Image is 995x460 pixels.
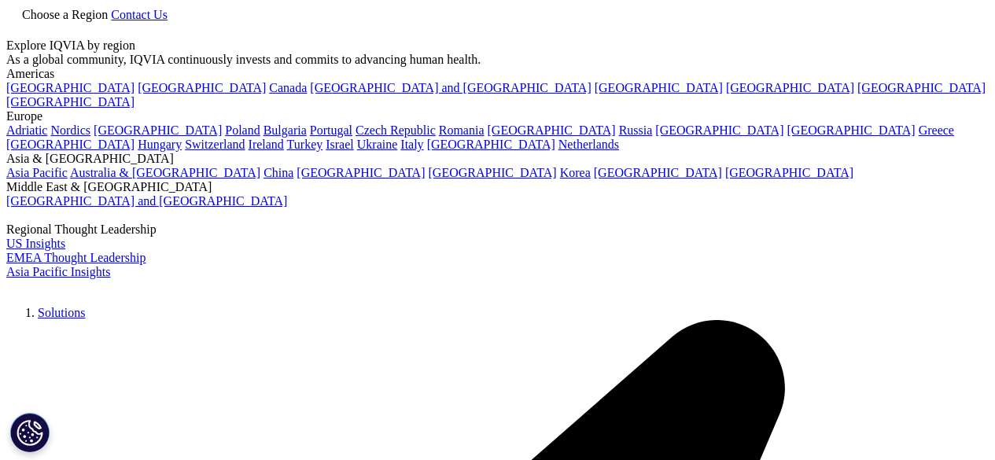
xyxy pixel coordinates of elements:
a: Russia [619,123,653,137]
button: Cookies Settings [10,413,50,452]
a: Switzerland [185,138,245,151]
a: EMEA Thought Leadership [6,251,146,264]
a: [GEOGRAPHIC_DATA] [6,95,135,109]
a: [GEOGRAPHIC_DATA] [725,166,853,179]
a: [GEOGRAPHIC_DATA] [429,166,557,179]
a: Portugal [310,123,352,137]
div: As a global community, IQVIA continuously invests and commits to advancing human health. [6,53,989,67]
a: [GEOGRAPHIC_DATA] [488,123,616,137]
a: Canada [269,81,307,94]
a: Poland [225,123,260,137]
div: Explore IQVIA by region [6,39,989,53]
a: Turkey [287,138,323,151]
a: Australia & [GEOGRAPHIC_DATA] [70,166,260,179]
a: Korea [560,166,591,179]
div: Asia & [GEOGRAPHIC_DATA] [6,152,989,166]
a: Hungary [138,138,182,151]
a: Italy [400,138,423,151]
a: Asia Pacific [6,166,68,179]
a: [GEOGRAPHIC_DATA] and [GEOGRAPHIC_DATA] [310,81,591,94]
a: [GEOGRAPHIC_DATA] [138,81,266,94]
a: Asia Pacific Insights [6,265,110,278]
a: [GEOGRAPHIC_DATA] [6,138,135,151]
a: Ukraine [357,138,398,151]
a: US Insights [6,237,65,250]
a: [GEOGRAPHIC_DATA] and [GEOGRAPHIC_DATA] [6,194,287,208]
a: Greece [919,123,954,137]
a: [GEOGRAPHIC_DATA] [6,81,135,94]
a: Solutions [38,306,85,319]
div: Americas [6,67,989,81]
a: [GEOGRAPHIC_DATA] [787,123,916,137]
a: Israel [326,138,354,151]
div: Middle East & [GEOGRAPHIC_DATA] [6,180,989,194]
a: Nordics [50,123,90,137]
a: China [263,166,293,179]
a: [GEOGRAPHIC_DATA] [427,138,555,151]
a: Czech Republic [356,123,436,137]
a: Bulgaria [263,123,307,137]
a: [GEOGRAPHIC_DATA] [655,123,783,137]
div: Europe [6,109,989,123]
a: [GEOGRAPHIC_DATA] [297,166,425,179]
a: [GEOGRAPHIC_DATA] [595,81,723,94]
span: Choose a Region [22,8,108,21]
a: [GEOGRAPHIC_DATA] [94,123,222,137]
a: Adriatic [6,123,47,137]
a: Romania [439,123,485,137]
a: [GEOGRAPHIC_DATA] [726,81,854,94]
a: [GEOGRAPHIC_DATA] [857,81,986,94]
div: Regional Thought Leadership [6,223,989,237]
a: Contact Us [111,8,168,21]
a: Ireland [249,138,284,151]
a: Netherlands [558,138,619,151]
a: [GEOGRAPHIC_DATA] [594,166,722,179]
